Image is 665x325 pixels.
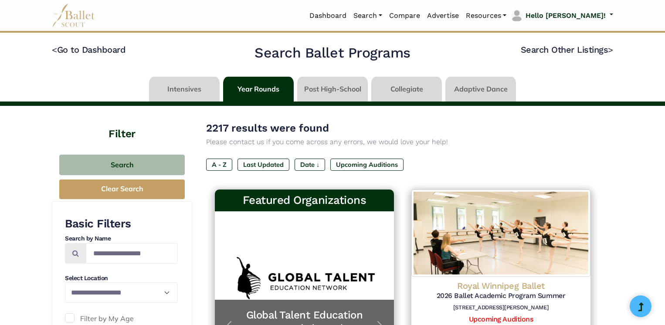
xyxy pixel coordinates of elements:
[418,304,584,311] h6: [STREET_ADDRESS][PERSON_NAME]
[65,234,178,243] h4: Search by Name
[411,190,590,277] img: Logo
[510,9,613,23] a: profile picture Hello [PERSON_NAME]!
[350,7,386,25] a: Search
[206,122,329,134] span: 2217 results were found
[222,193,387,208] h3: Featured Organizations
[52,44,57,55] code: <
[462,7,510,25] a: Resources
[469,315,533,323] a: Upcoming Auditions
[206,136,599,148] p: Please contact us if you come across any errors, we would love your help!
[608,44,613,55] code: >
[306,7,350,25] a: Dashboard
[295,159,325,171] label: Date ↓
[206,159,232,171] label: A - Z
[330,159,404,171] label: Upcoming Auditions
[444,77,518,102] li: Adaptive Dance
[86,243,178,264] input: Search by names...
[386,7,424,25] a: Compare
[59,155,185,175] button: Search
[370,77,444,102] li: Collegiate
[418,280,584,291] h4: Royal Winnipeg Ballet
[511,10,523,22] img: profile picture
[221,77,295,102] li: Year Rounds
[254,44,410,62] h2: Search Ballet Programs
[65,274,178,283] h4: Select Location
[147,77,221,102] li: Intensives
[295,77,370,102] li: Post High-School
[52,44,126,55] a: <Go to Dashboard
[65,217,178,231] h3: Basic Filters
[52,106,192,142] h4: Filter
[418,291,584,301] h5: 2026 Ballet Academic Program Summer
[237,159,289,171] label: Last Updated
[59,179,185,199] button: Clear Search
[521,44,613,55] a: Search Other Listings>
[526,10,606,21] p: Hello [PERSON_NAME]!
[424,7,462,25] a: Advertise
